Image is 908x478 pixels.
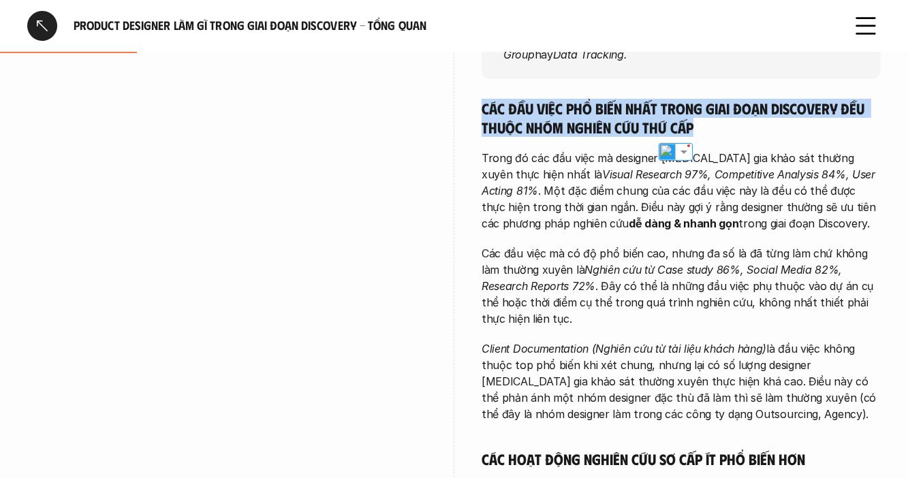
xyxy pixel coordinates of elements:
[482,342,766,355] em: Client Documentation (Nghiên cứu từ tài liệu khách hàng)
[629,217,738,230] strong: dễ dàng & nhanh gọn
[482,99,881,136] h5: Các đầu việc phổ biến nhất trong giai đoạn Discovery đều thuộc nhóm nghiên cứu thứ cấp
[503,31,836,61] em: User Interview, Focus Group
[482,150,881,232] p: Trong đó các đầu việc mà designer [MEDICAL_DATA] gia khảo sát thường xuyên thực hiện nhất là . Mộ...
[482,263,845,293] em: Nghiên cứu từ Case study 86%, Social Media 82%, Research Reports 72%
[482,449,881,468] h5: Các hoạt động nghiên cứu sơ cấp ít phổ biến hơn
[482,245,881,327] p: Các đầu việc mà có độ phổ biến cao, nhưng đa số là đã từng làm chứ không làm thường xuyên là . Đâ...
[74,18,834,33] h6: Product Designer làm gì trong giai đoạn Discovery - Tổng quan
[482,340,881,422] p: là đầu việc không thuộc top phổ biến khi xét chung, nhưng lại có số lượng designer [MEDICAL_DATA]...
[553,47,627,61] em: Data Tracking.
[482,168,879,197] em: Visual Research 97%, Competitive Analysis 84%, User Acting 81%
